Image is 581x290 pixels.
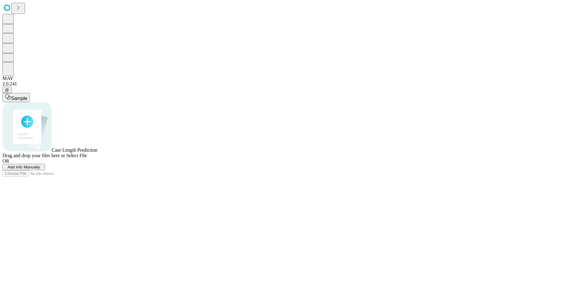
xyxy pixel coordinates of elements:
button: Add Info Manually [2,164,45,170]
span: Case Length Prediction [52,147,97,153]
button: @ [2,87,12,93]
span: @ [5,88,9,92]
span: OR [2,158,9,164]
div: MAY [2,76,579,81]
div: 2.0.241 [2,81,579,87]
span: Drag and drop your files here or [2,153,65,158]
span: Select File [66,153,87,158]
button: Sample [2,93,30,102]
span: Sample [11,96,27,101]
span: Add Info Manually [8,165,40,169]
